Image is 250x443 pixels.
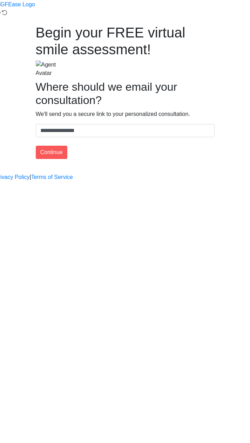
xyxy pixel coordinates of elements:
[36,80,215,107] h2: Where should we email your consultation?
[31,173,73,181] a: Terms of Service
[36,146,67,159] button: Continue
[36,61,57,77] img: Agent Avatar
[36,24,215,58] h1: Begin your FREE virtual smile assessment!
[30,173,31,181] a: |
[36,110,215,118] p: We'll send you a secure link to your personalized consultation.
